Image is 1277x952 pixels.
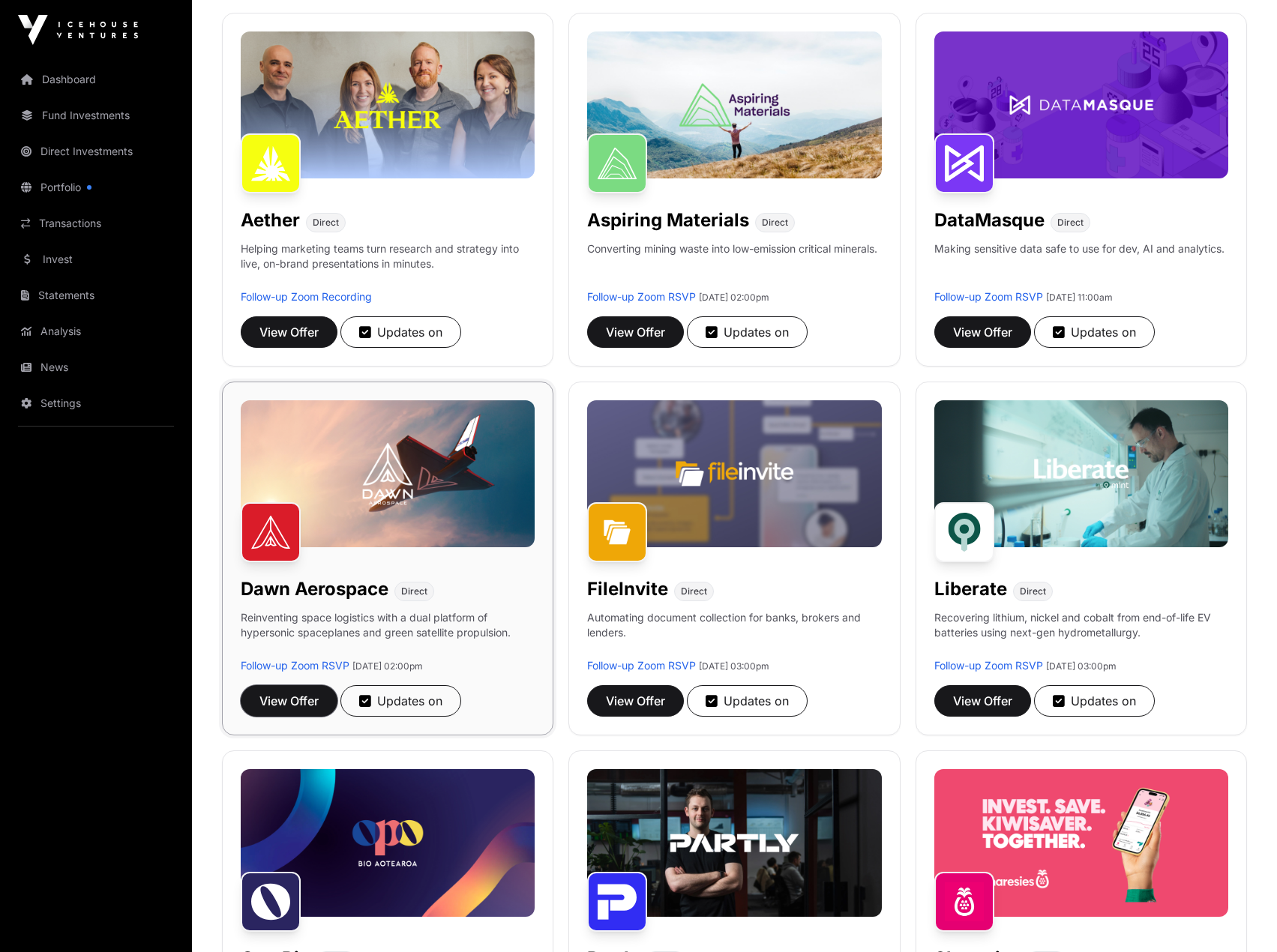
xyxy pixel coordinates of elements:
[587,659,696,672] a: Follow-up Zoom RSVP
[687,316,808,348] button: Updates on
[934,685,1031,717] button: View Offer
[241,577,388,601] h1: Dawn Aerospace
[587,208,749,232] h1: Aspiring Materials
[587,400,881,547] img: File-Invite-Banner.jpg
[934,659,1043,672] a: Follow-up Zoom RSVP
[1057,217,1084,229] span: Direct
[699,292,769,303] span: [DATE] 02:00pm
[12,315,180,348] a: Analysis
[359,692,442,710] div: Updates on
[934,133,994,193] img: DataMasque
[18,15,138,45] img: Icehouse Ventures Logo
[1020,585,1046,597] span: Direct
[241,241,535,289] p: Helping marketing teams turn research and strategy into live, on-brand presentations in minutes.
[934,610,1228,658] p: Recovering lithium, nickel and cobalt from end-of-life EV batteries using next-gen hydrometallurgy.
[1046,660,1117,672] span: [DATE] 03:00pm
[259,323,319,341] span: View Offer
[1053,323,1136,341] div: Updates on
[241,610,535,658] p: Reinventing space logistics with a dual platform of hypersonic spaceplanes and green satellite pr...
[934,502,994,562] img: Liberate
[313,217,339,229] span: Direct
[241,659,349,672] a: Follow-up Zoom RSVP
[587,241,877,289] p: Converting mining waste into low-emission critical minerals.
[241,316,337,348] button: View Offer
[1053,692,1136,710] div: Updates on
[587,133,647,193] img: Aspiring Materials
[953,323,1012,341] span: View Offer
[587,610,881,658] p: Automating document collection for banks, brokers and lenders.
[352,660,423,672] span: [DATE] 02:00pm
[359,323,442,341] div: Updates on
[12,243,180,276] a: Invest
[934,400,1228,547] img: Liberate-Banner.jpg
[934,208,1045,232] h1: DataMasque
[1046,292,1113,303] span: [DATE] 11:00am
[706,692,789,710] div: Updates on
[587,316,684,348] button: View Offer
[706,323,789,341] div: Updates on
[340,685,461,717] button: Updates on
[241,769,535,916] img: Opo-Bio-Banner.jpg
[934,290,1043,303] a: Follow-up Zoom RSVP
[241,872,301,932] img: Opo Bio
[12,387,180,420] a: Settings
[241,290,372,303] a: Follow-up Zoom Recording
[587,502,647,562] img: FileInvite
[12,99,180,132] a: Fund Investments
[12,171,180,204] a: Portfolio
[241,685,337,717] button: View Offer
[340,316,461,348] button: Updates on
[12,207,180,240] a: Transactions
[606,323,665,341] span: View Offer
[12,63,180,96] a: Dashboard
[934,316,1031,348] button: View Offer
[934,769,1228,916] img: Sharesies-Banner.jpg
[12,279,180,312] a: Statements
[12,351,180,384] a: News
[762,217,788,229] span: Direct
[241,133,301,193] img: Aether
[587,290,696,303] a: Follow-up Zoom RSVP
[934,872,994,932] img: Sharesies
[587,31,881,178] img: Aspiring-Banner.jpg
[606,692,665,710] span: View Offer
[934,577,1007,601] h1: Liberate
[12,135,180,168] a: Direct Investments
[241,31,535,178] img: Aether-Banner.jpg
[1202,880,1277,952] iframe: Chat Widget
[687,685,808,717] button: Updates on
[1034,685,1155,717] button: Updates on
[587,872,647,932] img: Partly
[587,769,881,916] img: Partly-Banner.jpg
[699,660,769,672] span: [DATE] 03:00pm
[241,502,301,562] img: Dawn Aerospace
[587,577,668,601] h1: FileInvite
[241,208,300,232] h1: Aether
[241,400,535,547] img: Dawn-Banner.jpg
[934,31,1228,178] img: DataMasque-Banner.jpg
[587,685,684,717] button: View Offer
[401,585,427,597] span: Direct
[953,692,1012,710] span: View Offer
[934,241,1225,289] p: Making sensitive data safe to use for dev, AI and analytics.
[681,585,707,597] span: Direct
[1034,316,1155,348] button: Updates on
[259,692,319,710] span: View Offer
